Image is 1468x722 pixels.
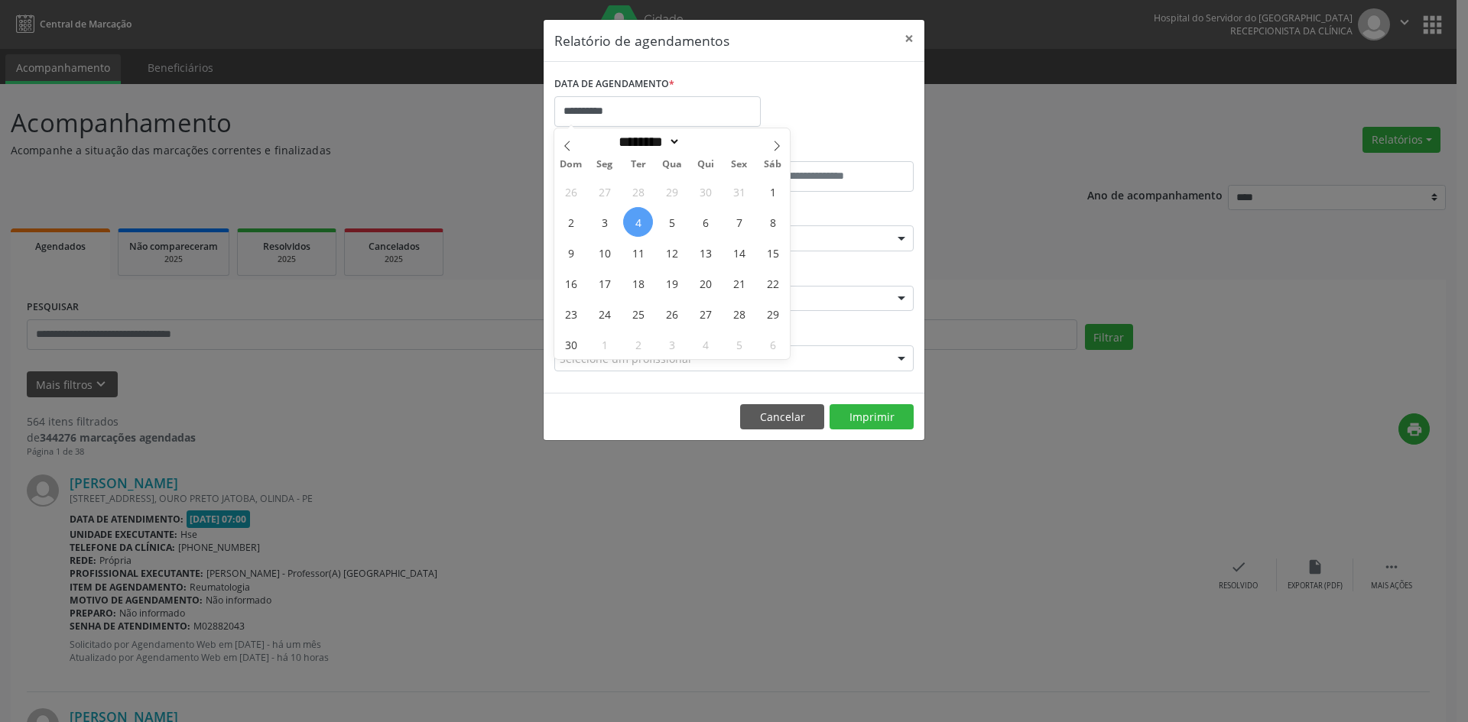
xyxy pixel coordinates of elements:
span: Outubro 30, 2025 [690,176,720,206]
span: Novembro 13, 2025 [690,238,720,267]
span: Novembro 26, 2025 [657,299,687,329]
span: Novembro 3, 2025 [589,207,619,237]
select: Month [613,134,680,150]
span: Novembro 11, 2025 [623,238,653,267]
span: Seg [588,160,622,170]
span: Novembro 17, 2025 [589,268,619,298]
span: Novembro 25, 2025 [623,299,653,329]
label: DATA DE AGENDAMENTO [554,73,674,96]
span: Novembro 8, 2025 [758,207,788,237]
span: Ter [622,160,655,170]
span: Novembro 29, 2025 [758,299,788,329]
span: Novembro 20, 2025 [690,268,720,298]
button: Close [894,20,924,57]
span: Dom [554,160,588,170]
span: Novembro 7, 2025 [724,207,754,237]
span: Sex [723,160,756,170]
span: Novembro 28, 2025 [724,299,754,329]
span: Novembro 16, 2025 [556,268,586,298]
span: Qui [689,160,723,170]
span: Outubro 28, 2025 [623,176,653,206]
span: Novembro 22, 2025 [758,268,788,298]
span: Novembro 23, 2025 [556,299,586,329]
span: Novembro 19, 2025 [657,268,687,298]
span: Novembro 6, 2025 [690,207,720,237]
span: Dezembro 1, 2025 [589,329,619,359]
span: Novembro 24, 2025 [589,299,619,329]
span: Outubro 27, 2025 [589,176,619,206]
h5: Relatório de agendamentos [554,31,729,50]
button: Cancelar [740,404,824,430]
span: Novembro 9, 2025 [556,238,586,267]
span: Novembro 12, 2025 [657,238,687,267]
span: Selecione um profissional [560,351,691,367]
span: Novembro 10, 2025 [589,238,619,267]
span: Novembro 1, 2025 [758,176,788,206]
span: Novembro 30, 2025 [556,329,586,359]
span: Dezembro 3, 2025 [657,329,687,359]
span: Novembro 4, 2025 [623,207,653,237]
span: Novembro 14, 2025 [724,238,754,267]
span: Novembro 15, 2025 [758,238,788,267]
span: Qua [655,160,689,170]
span: Dezembro 2, 2025 [623,329,653,359]
span: Outubro 26, 2025 [556,176,586,206]
span: Dezembro 6, 2025 [758,329,788,359]
span: Novembro 18, 2025 [623,268,653,298]
button: Imprimir [830,404,914,430]
span: Novembro 2, 2025 [556,207,586,237]
span: Outubro 29, 2025 [657,176,687,206]
span: Dezembro 4, 2025 [690,329,720,359]
span: Outubro 31, 2025 [724,176,754,206]
input: Year [680,134,731,150]
span: Novembro 27, 2025 [690,299,720,329]
span: Novembro 21, 2025 [724,268,754,298]
label: ATÉ [738,138,914,161]
span: Dezembro 5, 2025 [724,329,754,359]
span: Novembro 5, 2025 [657,207,687,237]
span: Sáb [756,160,790,170]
